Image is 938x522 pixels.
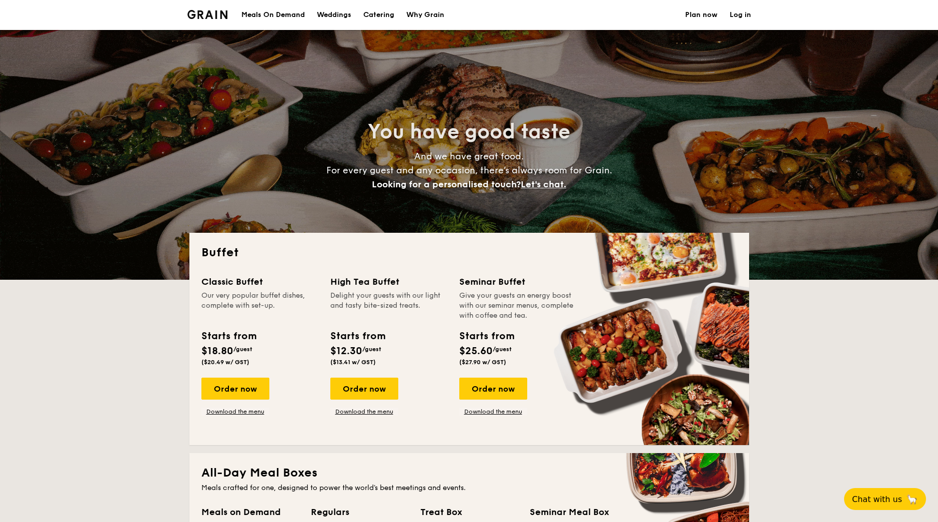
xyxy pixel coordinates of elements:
[368,120,570,144] span: You have good taste
[330,275,447,289] div: High Tea Buffet
[201,345,233,357] span: $18.80
[201,245,737,261] h2: Buffet
[362,346,381,353] span: /guest
[372,179,521,190] span: Looking for a personalised touch?
[330,291,447,321] div: Delight your guests with our light and tasty bite-sized treats.
[459,359,506,366] span: ($27.90 w/ GST)
[906,494,918,505] span: 🦙
[493,346,512,353] span: /guest
[521,179,566,190] span: Let's chat.
[326,151,612,190] span: And we have great food. For every guest and any occasion, there’s always room for Grain.
[330,345,362,357] span: $12.30
[201,329,256,344] div: Starts from
[187,10,228,19] a: Logotype
[201,505,299,519] div: Meals on Demand
[201,408,269,416] a: Download the menu
[852,495,902,504] span: Chat with us
[459,275,576,289] div: Seminar Buffet
[330,329,385,344] div: Starts from
[844,488,926,510] button: Chat with us🦙
[330,359,376,366] span: ($13.41 w/ GST)
[530,505,627,519] div: Seminar Meal Box
[201,291,318,321] div: Our very popular buffet dishes, complete with set-up.
[201,465,737,481] h2: All-Day Meal Boxes
[187,10,228,19] img: Grain
[311,505,408,519] div: Regulars
[420,505,518,519] div: Treat Box
[459,408,527,416] a: Download the menu
[201,359,249,366] span: ($20.49 w/ GST)
[459,329,514,344] div: Starts from
[201,378,269,400] div: Order now
[459,378,527,400] div: Order now
[330,408,398,416] a: Download the menu
[459,291,576,321] div: Give your guests an energy boost with our seminar menus, complete with coffee and tea.
[201,483,737,493] div: Meals crafted for one, designed to power the world's best meetings and events.
[233,346,252,353] span: /guest
[459,345,493,357] span: $25.60
[201,275,318,289] div: Classic Buffet
[330,378,398,400] div: Order now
